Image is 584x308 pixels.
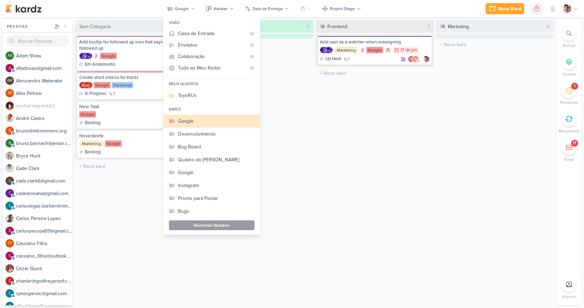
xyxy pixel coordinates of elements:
p: c [9,204,11,208]
div: Marketing [79,140,104,147]
p: n [410,58,413,61]
button: Colaboração [163,51,260,62]
img: Lucas Pessoa [423,56,430,63]
div: Add user as a watcher when reassigning [320,39,430,45]
p: Arquivo [562,293,576,300]
div: cade.clark6@gmail.com [6,177,14,185]
input: Buscar Pessoas [6,35,70,47]
div: c a r l o s p e s s o a 0 9 @ g m a i l . c o m [16,227,72,235]
div: Frontend [325,20,428,33]
div: Google [94,82,111,88]
div: Desenvolvimento [178,130,254,138]
div: bruno.bannach@jestor.com [6,139,14,147]
div: cassiano_filho@outlook.com [6,252,14,260]
div: Pessoas [6,23,53,30]
input: + Novo kard [76,161,192,171]
button: Bugs [163,205,260,218]
div: Enviados [178,41,246,49]
p: c [9,179,11,183]
div: 2 [360,47,365,53]
button: Gerenciar Quadros [169,220,254,230]
div: a n c h a l m a y a n k 0 3 [16,102,72,110]
p: Backlog [85,120,100,127]
div: carlospessoa09@gmail.com [6,227,14,235]
div: Google [100,53,117,59]
div: Alex Petrow [6,89,14,97]
img: kardz.app [6,5,42,13]
div: meus quadros [169,81,198,87]
div: c a s s i a n o _ f i l h o @ o u t l o o k . c o m [16,252,72,260]
div: A d a m S h a w [16,52,72,59]
p: Up Next [325,56,341,63]
div: Marketing [334,47,358,53]
div: Kardz [169,107,181,112]
div: Bugs [178,208,254,215]
div: carla.viegas-barber@nimbld.com [6,202,14,210]
button: Bug Board [163,140,260,153]
div: Alessandro Watanabe [6,76,14,85]
div: 1 [574,83,575,89]
button: Google [163,115,260,128]
p: c [9,229,11,233]
div: A n d r é C a s t r o [16,115,72,122]
div: c a r l a . v i e g a s - b a r b e r @ n i m b l d . c o m [16,202,72,210]
div: Adam Shaw [6,51,14,60]
input: + Novo kard [437,40,553,50]
p: AP [8,91,12,95]
span: 1 [348,57,350,62]
div: cadearosana@gmail.com [6,189,14,197]
div: 2 [94,53,99,59]
p: c [9,304,11,308]
div: Google [178,169,254,176]
p: c [9,192,11,195]
div: 17 de jan [400,48,417,52]
div: Pronto para Postar [178,195,254,202]
p: In Progress [85,90,106,97]
img: Cade Clark [6,164,14,172]
p: c [9,279,11,283]
p: AW [7,79,13,83]
div: visão [163,18,260,28]
p: c [9,254,11,258]
div: Marketing [446,20,547,33]
div: A l e s s a n d r o W a t a n a b e [16,77,72,84]
p: Recorrente [559,128,579,134]
div: C a d e C l a r k [16,165,72,172]
div: Novo Kard [498,5,521,13]
div: Nova tarefa [79,133,189,139]
p: Buscar [563,42,576,49]
img: Cezar Giusti [6,264,14,273]
span: 1 [113,91,115,96]
div: Facebook [112,82,133,88]
p: AS [8,54,12,58]
div: Caixa de Entrada [178,30,246,37]
button: ToysRUs [163,89,260,102]
div: Create short videos for Kardz [79,74,189,81]
p: Em Andamento [85,61,115,68]
div: Backlog [79,149,100,156]
div: Em Andamento [79,61,115,68]
p: c [9,292,11,295]
div: Tudo ao Meu Redor [178,64,246,72]
div: cjmorganslc@gmail.com [6,289,14,298]
div: 0 [306,23,309,30]
img: Bryce Hunt [6,152,14,160]
div: chanler@godfreyproof.com [6,277,14,285]
p: b [9,141,11,145]
p: Backlog [85,149,100,156]
div: c a d e . c l a r k 6 @ g m a i l . c o m [16,177,72,185]
li: Ctrl + F [557,26,581,49]
div: C a r l o s P e r e i r a L o p e s [16,215,72,222]
div: In Progress [79,90,106,97]
p: Pendente [560,99,578,106]
div: Up Next [320,56,341,63]
div: Add tooltip for followed up icon that says who followed up [79,39,189,51]
div: A l e x P e t r o w [16,90,72,97]
div: b r u n o . b a n n a c h @ j e s t o r . c o m [16,140,72,147]
button: Google [163,166,260,179]
div: Colaboração [178,53,246,60]
div: Bug [79,82,92,88]
div: Bug Board [178,143,254,151]
div: b r u n o @ m l c o m m o n s . o r g [16,127,72,135]
p: b [414,58,416,61]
